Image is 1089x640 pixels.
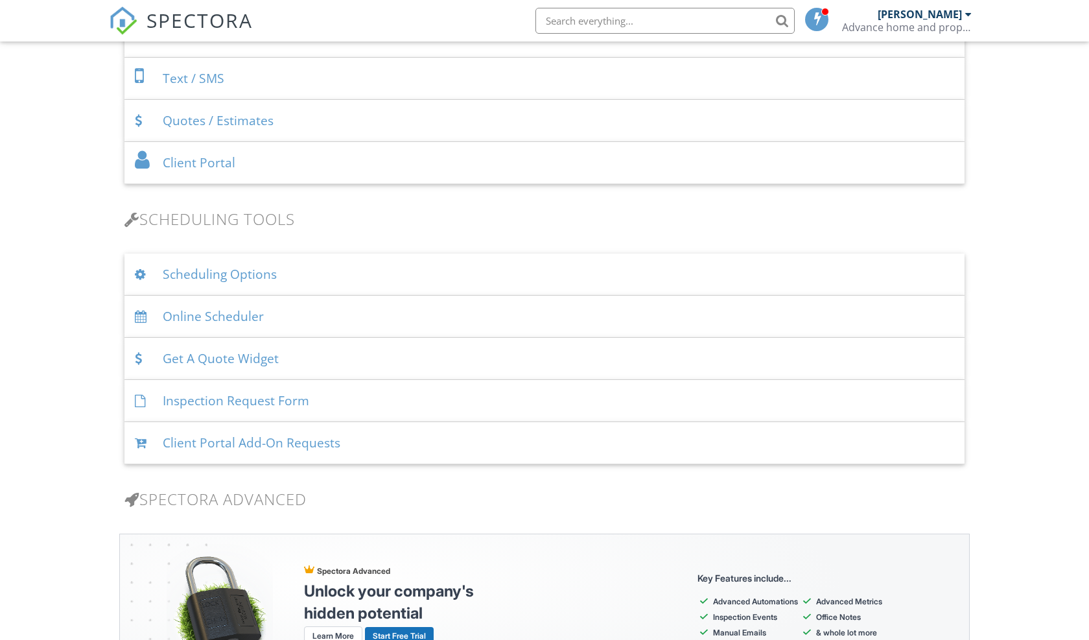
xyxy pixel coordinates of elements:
[124,422,965,464] div: Client Portal Add-On Requests
[304,580,492,624] h4: Unlock your company's hidden potential
[124,338,965,380] div: Get A Quote Widget
[124,490,965,508] h3: Spectora Advanced
[109,6,137,35] img: The Best Home Inspection Software - Spectora
[124,380,965,422] div: Inspection Request Form
[124,254,965,296] div: Scheduling Options
[124,142,965,184] div: Client Portal
[124,100,965,142] div: Quotes / Estimates
[816,626,901,639] li: & whole lot more
[713,626,798,639] li: Manual Emails
[146,6,253,34] span: SPECTORA
[304,565,492,578] p: Spectora Advanced
[124,210,965,228] h3: Scheduling Tools
[713,595,798,608] li: Advanced Automations
[816,611,901,624] li: Office Notes
[124,296,965,338] div: Online Scheduler
[842,21,972,34] div: Advance home and property inspections
[124,58,965,100] div: Text / SMS
[878,8,962,21] div: [PERSON_NAME]
[535,8,795,34] input: Search everything...
[713,611,798,624] li: Inspection Events
[697,572,901,585] p: Key Features include...
[816,595,901,608] li: Advanced Metrics
[109,18,253,45] a: SPECTORA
